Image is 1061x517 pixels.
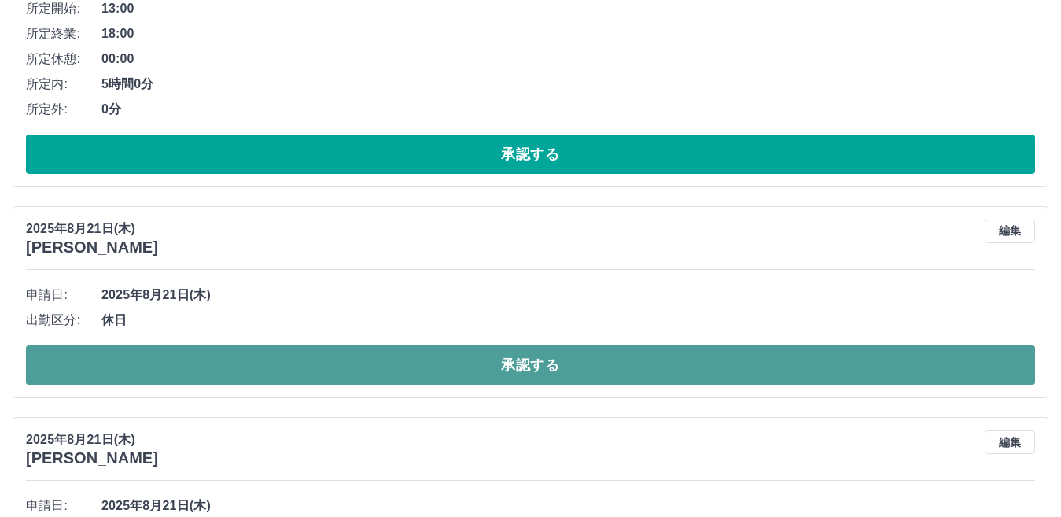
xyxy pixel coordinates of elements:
span: 5時間0分 [101,75,1035,94]
span: 出勤区分: [26,311,101,330]
button: 承認する [26,345,1035,385]
span: 申請日: [26,286,101,305]
span: 所定外: [26,100,101,119]
button: 編集 [985,430,1035,454]
h3: [PERSON_NAME] [26,238,158,257]
span: 0分 [101,100,1035,119]
h3: [PERSON_NAME] [26,449,158,467]
span: 所定内: [26,75,101,94]
span: 申請日: [26,497,101,515]
span: 00:00 [101,50,1035,68]
span: 所定休憩: [26,50,101,68]
span: 18:00 [101,24,1035,43]
button: 編集 [985,220,1035,243]
span: 所定終業: [26,24,101,43]
button: 承認する [26,135,1035,174]
span: 休日 [101,311,1035,330]
span: 2025年8月21日(木) [101,497,1035,515]
span: 2025年8月21日(木) [101,286,1035,305]
p: 2025年8月21日(木) [26,430,158,449]
p: 2025年8月21日(木) [26,220,158,238]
